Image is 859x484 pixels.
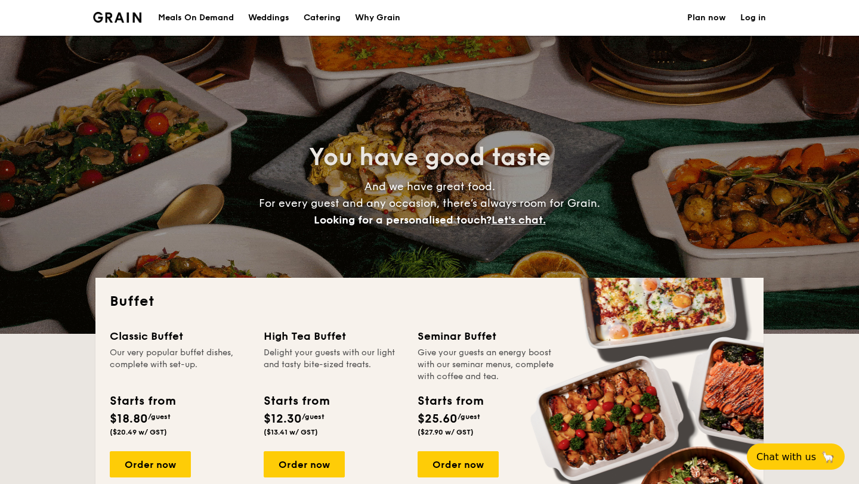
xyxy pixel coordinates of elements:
[110,428,167,436] span: ($20.49 w/ GST)
[418,392,483,410] div: Starts from
[747,443,845,470] button: Chat with us🦙
[418,347,557,383] div: Give your guests an energy boost with our seminar menus, complete with coffee and tea.
[418,328,557,345] div: Seminar Buffet
[264,392,329,410] div: Starts from
[756,451,816,463] span: Chat with us
[458,412,480,421] span: /guest
[821,450,835,464] span: 🦙
[492,213,546,227] span: Let's chat.
[93,12,141,23] a: Logotype
[110,412,148,426] span: $18.80
[110,328,249,345] div: Classic Buffet
[264,412,302,426] span: $12.30
[264,451,345,477] div: Order now
[110,451,191,477] div: Order now
[302,412,325,421] span: /guest
[418,412,458,426] span: $25.60
[93,12,141,23] img: Grain
[110,292,749,311] h2: Buffet
[264,347,403,383] div: Delight your guests with our light and tasty bite-sized treats.
[264,428,318,436] span: ($13.41 w/ GST)
[264,328,403,345] div: High Tea Buffet
[418,428,474,436] span: ($27.90 w/ GST)
[110,392,175,410] div: Starts from
[418,451,499,477] div: Order now
[148,412,171,421] span: /guest
[110,347,249,383] div: Our very popular buffet dishes, complete with set-up.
